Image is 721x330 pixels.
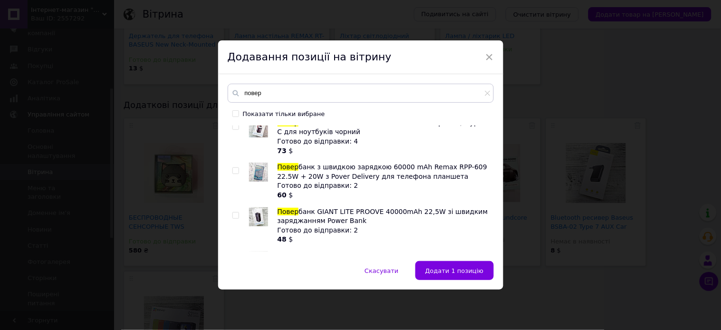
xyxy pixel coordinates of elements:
[278,163,488,180] span: банк з швидкою зарядкою 60000 mAh Remax RPP-609 22.5W + 20W з Pover Delivery для телефона планшета
[278,191,287,199] b: 60
[278,235,287,243] b: 48
[425,267,484,274] span: Додати 1 позицію
[485,49,494,65] span: ×
[278,208,488,225] span: банк GIANT LITE PROOVE 40000mAh 22,5W зі швидким заряджанням Power Bank
[415,261,494,280] button: Додати 1 позицію
[278,191,489,200] div: $
[249,252,268,271] img: Повербанк ILLUMINATOR SE PROOVE 30000mAh 22,5W швидким заряджанням Power Bank
[278,181,489,191] div: Готово до відправки: 2
[228,84,494,103] input: Пошук за товарами та послугами
[355,261,408,280] button: Скасувати
[278,146,489,156] div: $
[365,267,398,274] span: Скасувати
[278,235,489,244] div: $
[249,163,268,182] img: Повербанк з швидкою зарядкою 60000 mAh Remax RPP-609 22.5W + 20W з Pover Delivery для телефона пл...
[278,119,299,126] span: Повер
[249,207,268,226] img: Повербанк GIANT LITE PROOVE 40000mAh 22,5W зі швидким заряджанням Power Bank
[278,137,489,146] div: Готово до відправки: 4
[218,40,503,75] div: Додавання позиції на вітрину
[249,118,268,137] img: Повербанк Proove POWERBOX 60000mAh 65W | 4USB/1Type-C для ноутбуків чорний
[278,147,287,155] b: 73
[243,110,325,118] div: Показати тільки вибране
[278,163,299,171] span: Повер
[278,226,489,235] div: Готово до відправки: 2
[278,208,299,215] span: Повер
